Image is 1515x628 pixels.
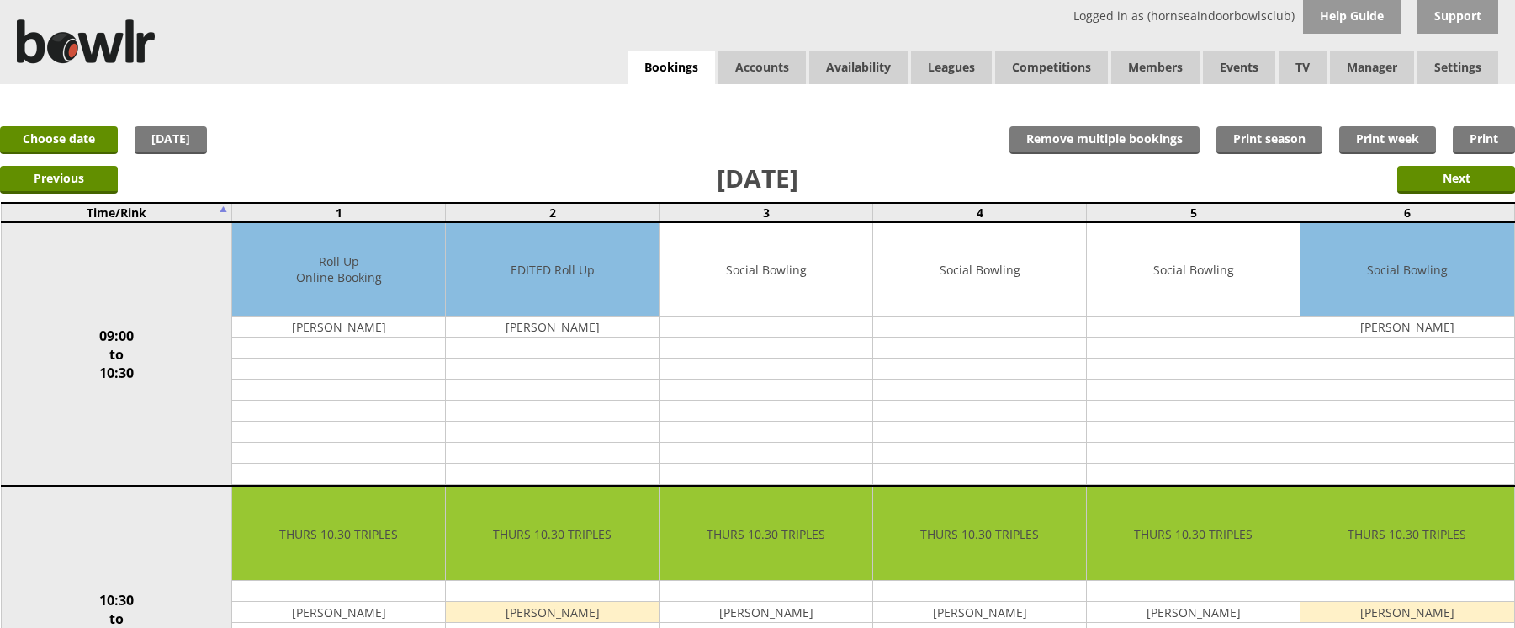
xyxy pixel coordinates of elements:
[1453,126,1515,154] a: Print
[1009,126,1200,154] input: Remove multiple bookings
[660,602,872,623] td: [PERSON_NAME]
[660,203,873,222] td: 3
[446,602,659,623] td: [PERSON_NAME]
[232,203,446,222] td: 1
[873,602,1086,623] td: [PERSON_NAME]
[1203,51,1275,84] a: Events
[1087,203,1300,222] td: 5
[1397,166,1515,194] input: Next
[135,126,207,154] a: [DATE]
[911,51,992,84] a: Leagues
[1300,203,1514,222] td: 6
[873,223,1086,317] td: Social Bowling
[1087,487,1300,581] td: THURS 10.30 TRIPLES
[660,223,872,317] td: Social Bowling
[232,602,445,623] td: [PERSON_NAME]
[446,203,660,222] td: 2
[1087,602,1300,623] td: [PERSON_NAME]
[1417,51,1498,84] span: Settings
[995,51,1108,84] a: Competitions
[1300,317,1513,338] td: [PERSON_NAME]
[1339,126,1436,154] a: Print week
[660,487,872,581] td: THURS 10.30 TRIPLES
[873,487,1086,581] td: THURS 10.30 TRIPLES
[1330,51,1414,84] span: Manager
[1,203,232,222] td: Time/Rink
[446,317,659,338] td: [PERSON_NAME]
[809,51,908,84] a: Availability
[718,51,806,84] span: Accounts
[1300,602,1513,623] td: [PERSON_NAME]
[446,223,659,317] td: EDITED Roll Up
[1300,487,1513,581] td: THURS 10.30 TRIPLES
[1279,51,1327,84] span: TV
[873,203,1087,222] td: 4
[1111,51,1200,84] span: Members
[232,487,445,581] td: THURS 10.30 TRIPLES
[1087,223,1300,317] td: Social Bowling
[446,487,659,581] td: THURS 10.30 TRIPLES
[1,222,232,487] td: 09:00 to 10:30
[628,51,715,85] a: Bookings
[1300,223,1513,317] td: Social Bowling
[232,223,445,317] td: Roll Up Online Booking
[1216,126,1322,154] a: Print season
[232,317,445,338] td: [PERSON_NAME]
